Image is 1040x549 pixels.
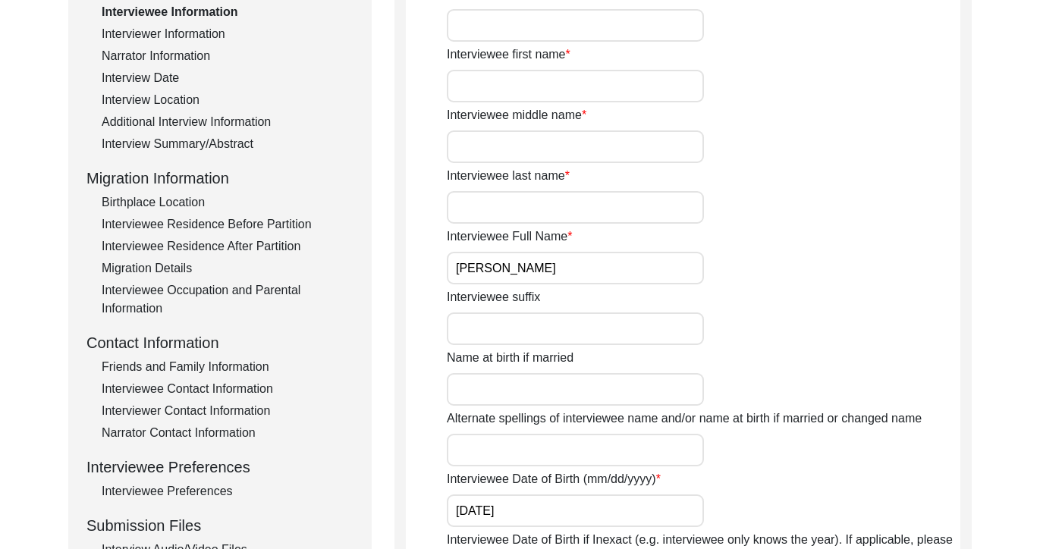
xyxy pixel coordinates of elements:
div: Interview Location [102,91,353,109]
div: Contact Information [86,331,353,354]
div: Birthplace Location [102,193,353,212]
div: Interviewer Information [102,25,353,43]
label: Interviewee Date of Birth (mm/dd/yyyy) [447,470,661,488]
div: Additional Interview Information [102,113,353,131]
label: Interviewee first name [447,45,570,64]
div: Interviewee Occupation and Parental Information [102,281,353,318]
div: Interview Summary/Abstract [102,135,353,153]
div: Migration Information [86,167,353,190]
div: Interviewee Residence Before Partition [102,215,353,234]
div: Narrator Information [102,47,353,65]
label: Interviewee Full Name [447,227,572,246]
label: Interviewee middle name [447,106,586,124]
div: Interviewee Information [102,3,353,21]
div: Narrator Contact Information [102,424,353,442]
label: Alternate spellings of interviewee name and/or name at birth if married or changed name [447,409,922,428]
label: Interviewee last name [447,167,570,185]
div: Submission Files [86,514,353,537]
label: Interviewee suffix [447,288,540,306]
div: Friends and Family Information [102,358,353,376]
div: Interviewer Contact Information [102,402,353,420]
div: Interviewee Preferences [102,482,353,500]
div: Interview Date [102,69,353,87]
div: Interviewee Contact Information [102,380,353,398]
div: Migration Details [102,259,353,278]
label: Name at birth if married [447,349,573,367]
div: Interviewee Preferences [86,456,353,478]
div: Interviewee Residence After Partition [102,237,353,256]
